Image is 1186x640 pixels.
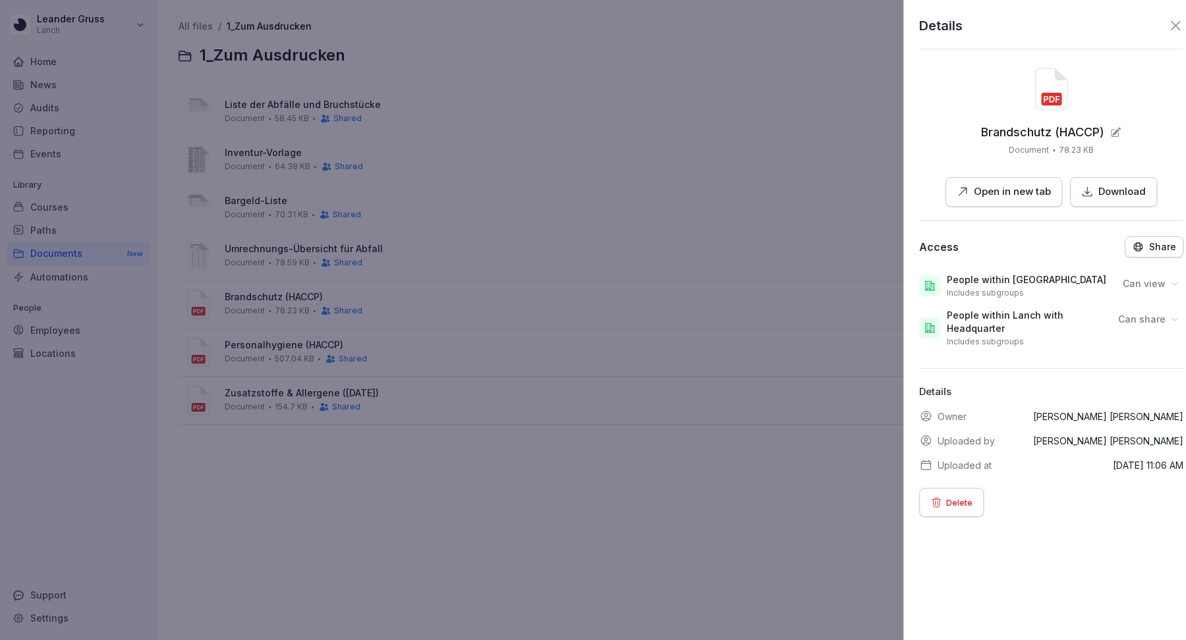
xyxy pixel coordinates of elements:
[1118,313,1166,326] p: Can share
[947,336,1024,347] p: Includes subgroups
[919,488,984,517] button: Delete
[919,16,963,36] p: Details
[1123,277,1166,290] p: Can view
[919,385,1183,400] p: Details
[1070,177,1157,207] button: Download
[946,495,973,510] p: Delete
[947,309,1108,335] p: People within Lanch with Headquarter
[1033,434,1183,448] p: [PERSON_NAME] [PERSON_NAME]
[981,126,1104,139] p: Brandschutz (HACCP)
[1033,410,1183,423] p: [PERSON_NAME] [PERSON_NAME]
[1009,144,1049,156] p: Document
[938,458,992,472] p: Uploaded at
[1125,236,1183,257] button: Share
[919,240,959,253] div: Access
[974,184,1051,200] p: Open in new tab
[947,273,1106,286] p: People within [GEOGRAPHIC_DATA]
[946,177,1062,207] button: Open in new tab
[938,410,967,423] p: Owner
[947,288,1024,298] p: Includes subgroups
[938,434,995,448] p: Uploaded by
[1098,184,1146,200] p: Download
[1113,458,1183,472] p: [DATE] 11:06 AM
[1149,242,1176,252] p: Share
[1059,144,1094,156] p: 78.23 KB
